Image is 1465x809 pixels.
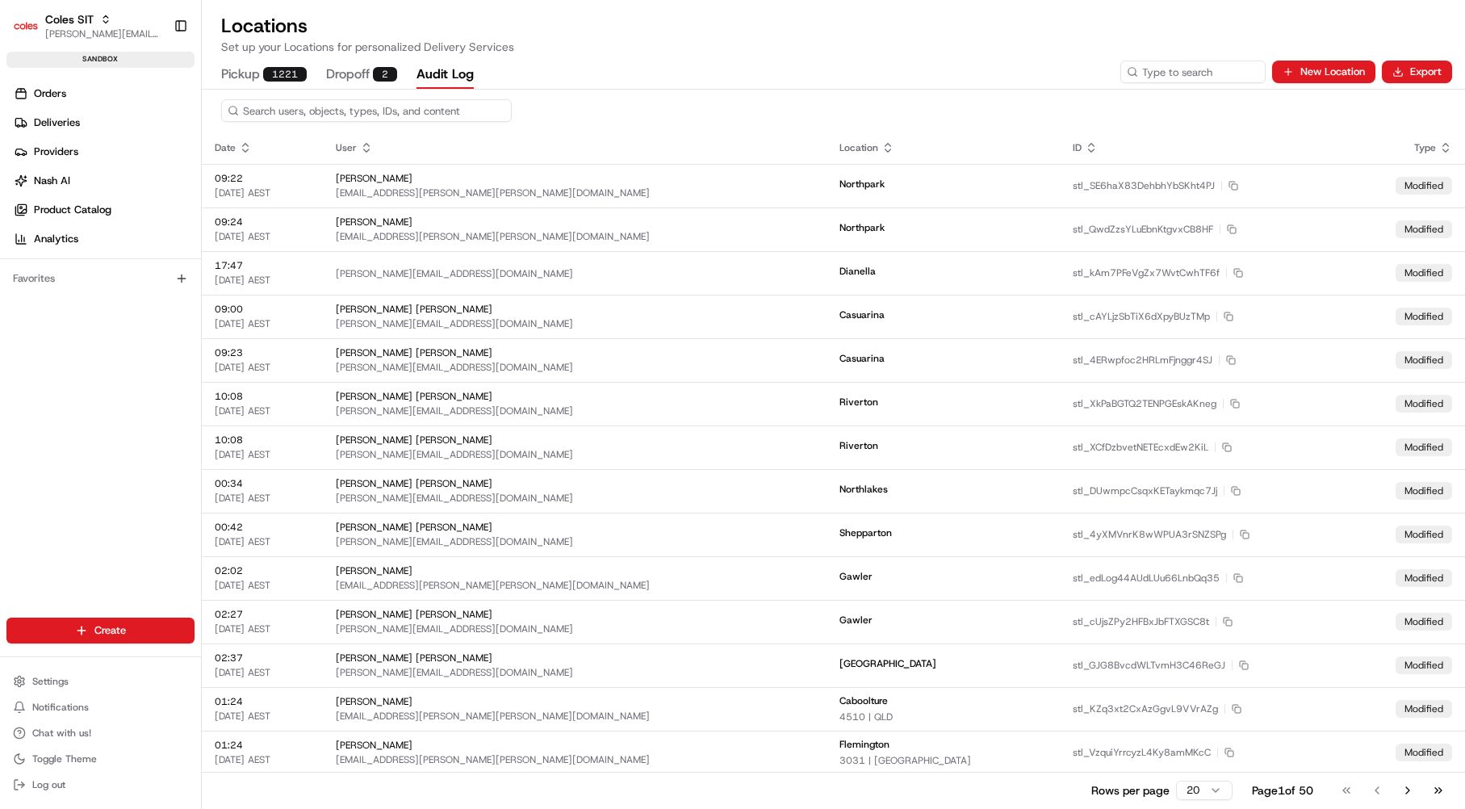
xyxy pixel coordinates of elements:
[215,216,310,228] div: 09:24
[839,738,1047,751] span: Flemington
[336,753,814,766] div: [EMAIL_ADDRESS][PERSON_NAME][PERSON_NAME][DOMAIN_NAME]
[839,483,1047,496] span: Northlakes
[1382,61,1452,83] button: Export
[1091,782,1170,799] p: Rows per page
[1396,220,1452,238] div: modified
[839,352,1047,365] span: Casuarina
[1073,354,1212,367] span: stl_4ERwpfoc2HRLmFjnggr4SJ
[336,579,814,592] div: [EMAIL_ADDRESS][PERSON_NAME][PERSON_NAME][DOMAIN_NAME]
[1396,700,1452,718] div: modified
[336,622,814,635] div: [PERSON_NAME][EMAIL_ADDRESS][DOMAIN_NAME]
[336,390,814,403] div: [PERSON_NAME] [PERSON_NAME]
[1073,659,1225,672] span: stl_GJG8BvcdWLTvmH3C46ReGJ
[6,266,195,291] div: Favorites
[1396,264,1452,282] div: modified
[6,139,201,165] a: Providers
[839,221,1047,234] span: Northpark
[1073,141,1370,154] div: ID
[839,439,1047,452] span: Riverton
[6,670,195,693] button: Settings
[32,752,97,765] span: Toggle Theme
[215,622,310,635] div: [DATE] AEST
[1396,613,1452,631] div: modified
[336,521,814,534] div: [PERSON_NAME] [PERSON_NAME]
[336,317,814,330] div: [PERSON_NAME][EMAIL_ADDRESS][DOMAIN_NAME]
[336,477,814,490] div: [PERSON_NAME] [PERSON_NAME]
[1396,308,1452,325] div: modified
[1073,179,1215,192] span: stl_SE6haX83DehbhYbSKht4PJ
[215,535,310,548] div: [DATE] AEST
[6,618,195,643] button: Create
[6,696,195,719] button: Notifications
[839,694,1047,707] span: Caboolture
[1073,223,1213,236] span: stl_QwdZzsYLuEbnKtgvxCB8HF
[215,187,310,199] div: [DATE] AEST
[336,267,814,280] div: [PERSON_NAME][EMAIL_ADDRESS][DOMAIN_NAME]
[336,230,814,243] div: [EMAIL_ADDRESS][PERSON_NAME][PERSON_NAME][DOMAIN_NAME]
[215,404,310,417] div: [DATE] AEST
[94,623,126,638] span: Create
[34,232,78,246] span: Analytics
[1272,61,1375,83] button: New Location
[215,492,310,505] div: [DATE] AEST
[215,274,310,287] div: [DATE] AEST
[6,748,195,770] button: Toggle Theme
[336,492,814,505] div: [PERSON_NAME][EMAIL_ADDRESS][DOMAIN_NAME]
[839,710,1047,723] span: 4510 | QLD
[336,608,814,621] div: [PERSON_NAME] [PERSON_NAME]
[1396,351,1452,369] div: modified
[373,67,397,82] div: 2
[1396,395,1452,413] div: modified
[336,535,814,548] div: [PERSON_NAME][EMAIL_ADDRESS][DOMAIN_NAME]
[336,666,814,679] div: [PERSON_NAME][EMAIL_ADDRESS][DOMAIN_NAME]
[45,11,94,27] button: Coles SIT
[32,727,91,740] span: Chat with us!
[839,614,1047,627] span: Gawler
[215,710,310,723] div: [DATE] AEST
[839,570,1047,583] span: Gawler
[1073,310,1210,323] span: stl_cAYLjzSbTiX6dXpyBUzTMp
[336,564,814,577] div: [PERSON_NAME]
[215,666,310,679] div: [DATE] AEST
[6,722,195,744] button: Chat with us!
[336,187,814,199] div: [EMAIL_ADDRESS][PERSON_NAME][PERSON_NAME][DOMAIN_NAME]
[839,657,1047,670] span: [GEOGRAPHIC_DATA]
[416,61,474,89] button: Audit Log
[839,178,1047,191] span: Northpark
[6,773,195,796] button: Log out
[34,145,78,159] span: Providers
[215,448,310,461] div: [DATE] AEST
[1073,484,1217,497] span: stl_DUwmpcCsqxKETaykmqc7Jj
[336,710,814,723] div: [EMAIL_ADDRESS][PERSON_NAME][PERSON_NAME][DOMAIN_NAME]
[215,579,310,592] div: [DATE] AEST
[34,86,66,101] span: Orders
[34,203,111,217] span: Product Catalog
[215,346,310,359] div: 09:23
[336,303,814,316] div: [PERSON_NAME] [PERSON_NAME]
[1396,141,1452,154] div: Type
[215,652,310,664] div: 02:37
[1073,702,1218,715] span: stl_KZq3xt2CxAzGgvL9VVrAZg
[215,317,310,330] div: [DATE] AEST
[336,216,814,228] div: [PERSON_NAME]
[1073,615,1209,628] span: stl_cUjsZPy2HFBxJbFTXGSC8t
[1396,438,1452,456] div: modified
[263,67,307,82] div: 1221
[1396,744,1452,761] div: modified
[215,477,310,490] div: 00:34
[215,753,310,766] div: [DATE] AEST
[336,448,814,461] div: [PERSON_NAME][EMAIL_ADDRESS][DOMAIN_NAME]
[221,39,1446,55] p: Set up your Locations for personalized Delivery Services
[336,739,814,752] div: [PERSON_NAME]
[336,695,814,708] div: [PERSON_NAME]
[839,754,1047,767] span: 3031 | [GEOGRAPHIC_DATA]
[215,608,310,621] div: 02:27
[215,739,310,752] div: 01:24
[839,396,1047,409] span: Riverton
[1396,526,1452,543] div: modified
[32,778,65,791] span: Log out
[34,174,70,188] span: Nash AI
[326,61,397,89] button: Dropoff
[336,141,814,154] div: User
[34,115,80,130] span: Deliveries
